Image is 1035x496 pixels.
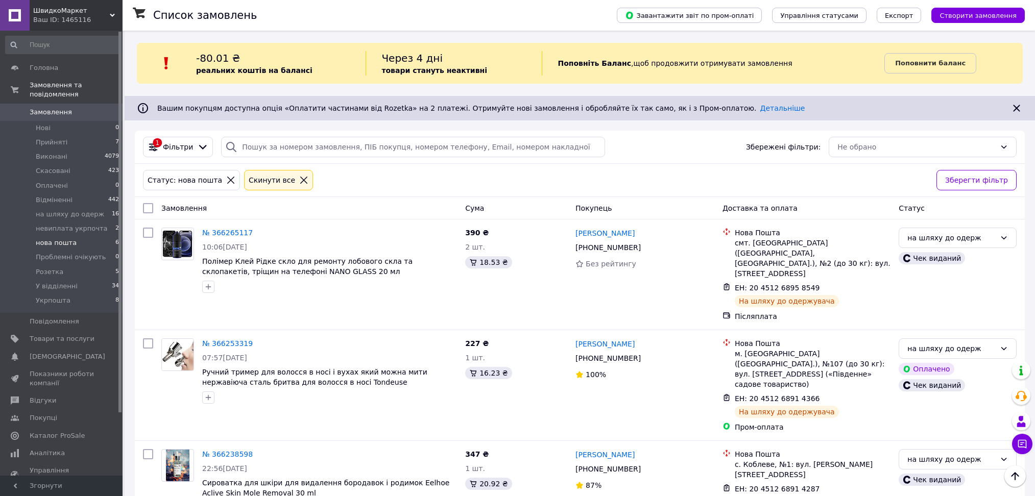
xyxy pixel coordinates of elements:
[381,66,487,75] b: товари стануть неактивні
[36,238,77,247] span: нова пошта
[202,354,247,362] span: 07:57[DATE]
[899,379,965,391] div: Чек виданий
[735,338,890,349] div: Нова Пошта
[36,152,67,161] span: Виконані
[735,449,890,459] div: Нова Пошта
[157,104,805,112] span: Вашим покупцям доступна опція «Оплатити частинами від Rozetka» на 2 платежі. Отримуйте нові замов...
[115,253,119,262] span: 0
[162,230,194,258] img: Фото товару
[163,142,193,152] span: Фільтри
[735,422,890,432] div: Пром-оплата
[247,175,297,186] div: Cкинути все
[221,137,605,157] input: Пошук за номером замовлення, ПІБ покупця, номером телефону, Email, номером накладної
[115,238,119,247] span: 6
[30,466,94,484] span: Управління сайтом
[115,267,119,277] span: 5
[381,52,443,64] span: Через 4 дні
[30,334,94,343] span: Товари та послуги
[575,339,635,349] a: [PERSON_NAME]
[465,229,489,237] span: 390 ₴
[202,229,253,237] a: № 366265117
[573,240,643,255] div: [PHONE_NUMBER]
[625,11,754,20] span: Завантажити звіт по пром-оплаті
[586,481,601,489] span: 87%
[899,474,965,486] div: Чек виданий
[36,296,70,305] span: Укрпошта
[586,260,636,268] span: Без рейтингу
[465,354,485,362] span: 1 шт.
[161,204,207,212] span: Замовлення
[465,478,512,490] div: 20.92 ₴
[921,11,1025,19] a: Створити замовлення
[465,243,485,251] span: 2 шт.
[115,296,119,305] span: 8
[30,81,123,99] span: Замовлення та повідомлення
[202,464,247,473] span: 22:56[DATE]
[30,396,56,405] span: Відгуки
[202,243,247,251] span: 10:06[DATE]
[465,256,512,268] div: 18.53 ₴
[899,252,965,264] div: Чек виданий
[617,8,762,23] button: Завантажити звіт по пром-оплаті
[36,282,78,291] span: У відділенні
[735,238,890,279] div: смт. [GEOGRAPHIC_DATA] ([GEOGRAPHIC_DATA], [GEOGRAPHIC_DATA].), №2 (до 30 кг): вул. [STREET_ADDRESS]
[33,15,123,24] div: Ваш ID: 1465116
[465,450,489,458] span: 347 ₴
[36,166,70,176] span: Скасовані
[465,204,484,212] span: Cума
[30,108,72,117] span: Замовлення
[166,450,190,481] img: Фото товару
[115,138,119,147] span: 7
[162,339,194,370] img: Фото товару
[1012,434,1032,454] button: Чат з покупцем
[112,282,119,291] span: 34
[36,123,51,133] span: Нові
[907,232,996,243] div: на шляху до одерж
[575,450,635,460] a: [PERSON_NAME]
[465,464,485,473] span: 1 шт.
[196,66,312,75] b: реальних коштів на балансі
[735,228,890,238] div: Нова Пошта
[877,8,922,23] button: Експорт
[115,224,119,233] span: 2
[115,181,119,190] span: 0
[735,349,890,389] div: м. [GEOGRAPHIC_DATA] ([GEOGRAPHIC_DATA].), №107 (до 30 кг): вул. [STREET_ADDRESS] («Південне» сад...
[36,181,68,190] span: Оплачені
[36,210,104,219] span: на шляху до одерж
[735,406,839,418] div: На шляху до одержувача
[5,36,120,54] input: Пошук
[30,63,58,72] span: Головна
[202,339,253,348] a: № 366253319
[586,370,606,379] span: 100%
[196,52,240,64] span: -80.01 ₴
[36,224,108,233] span: невиплата укрпочта
[465,339,489,348] span: 227 ₴
[735,459,890,480] div: с. Коблеве, №1: вул. [PERSON_NAME][STREET_ADDRESS]
[837,141,996,153] div: Не обрано
[760,104,805,112] a: Детальніше
[108,195,119,205] span: 442
[36,195,73,205] span: Відміненні
[1004,465,1026,487] button: Наверх
[108,166,119,176] span: 423
[146,175,224,186] div: Статус: нова пошта
[945,175,1008,186] span: Зберегти фільтр
[159,56,174,71] img: :exclamation:
[931,8,1025,23] button: Створити замовлення
[465,367,512,379] div: 16.23 ₴
[33,6,110,15] span: ШвидкоМаркет
[30,369,94,388] span: Показники роботи компанії
[936,170,1017,190] button: Зберегти фільтр
[907,343,996,354] div: на шляху до одерж
[115,123,119,133] span: 0
[202,450,253,458] a: № 366238598
[202,257,413,276] span: Полімер Клей Рідке скло для ремонту лобового скла та склопакетів, тріщин на телефоні NANO GLASS 2...
[30,431,85,440] span: Каталог ProSale
[30,352,105,361] span: [DEMOGRAPHIC_DATA]
[735,394,820,403] span: ЕН: 20 4512 6891 4366
[161,228,194,260] a: Фото товару
[202,368,427,386] a: Ручний тример для волосся в носі і вухах який можна мити нержавіюча сталь бритва для волосся в но...
[36,138,67,147] span: Прийняті
[772,8,866,23] button: Управління статусами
